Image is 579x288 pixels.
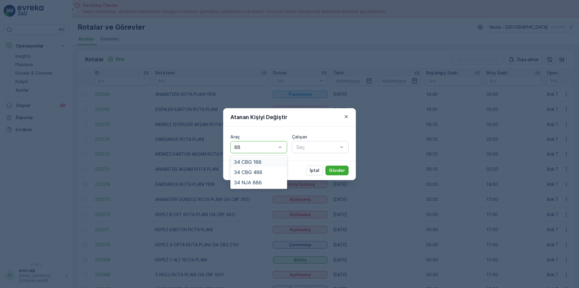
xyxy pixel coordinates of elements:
span: 34 CBG 488 [234,170,262,175]
p: Seç [296,144,338,151]
label: Araç [230,134,240,139]
p: Gönder [329,167,345,173]
p: Atanan Kişiyi Değiştir [230,113,287,121]
span: 34 CBG 188 [234,159,261,165]
button: Gönder [325,166,349,175]
button: İptal [306,166,323,175]
p: İptal [310,167,319,173]
label: Çalışan [292,134,307,139]
span: 34 NJA 886 [234,180,262,185]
